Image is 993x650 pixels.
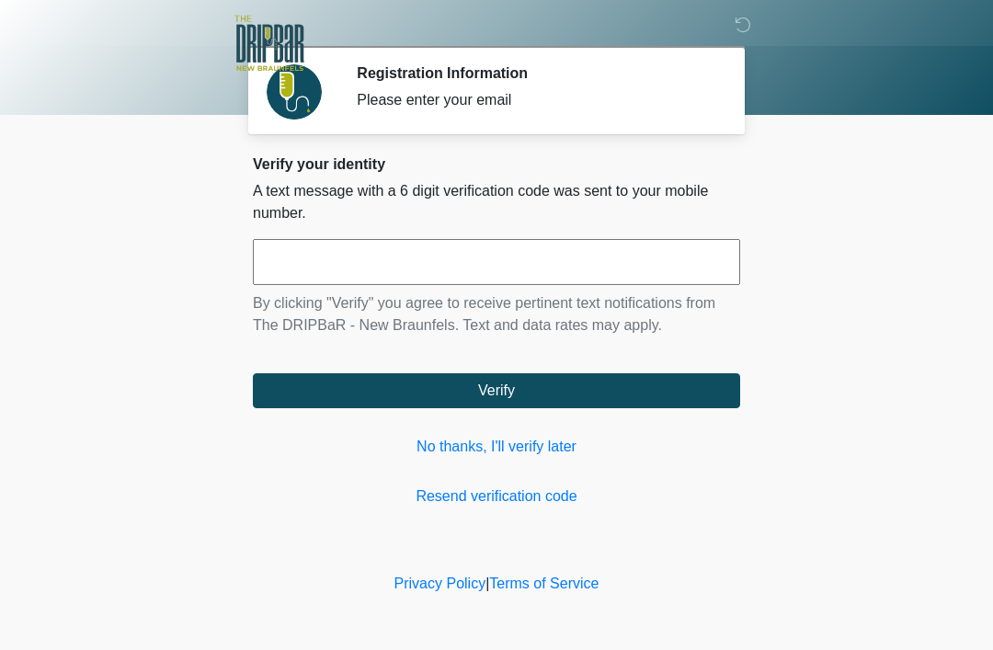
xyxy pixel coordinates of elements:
[485,576,489,591] a: |
[357,89,713,111] div: Please enter your email
[253,155,740,173] h2: Verify your identity
[253,436,740,458] a: No thanks, I'll verify later
[489,576,599,591] a: Terms of Service
[253,292,740,336] p: By clicking "Verify" you agree to receive pertinent text notifications from The DRIPBaR - New Bra...
[253,373,740,408] button: Verify
[253,485,740,507] a: Resend verification code
[253,180,740,224] p: A text message with a 6 digit verification code was sent to your mobile number.
[267,64,322,120] img: Agent Avatar
[394,576,486,591] a: Privacy Policy
[234,14,304,74] img: The DRIPBaR - New Braunfels Logo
